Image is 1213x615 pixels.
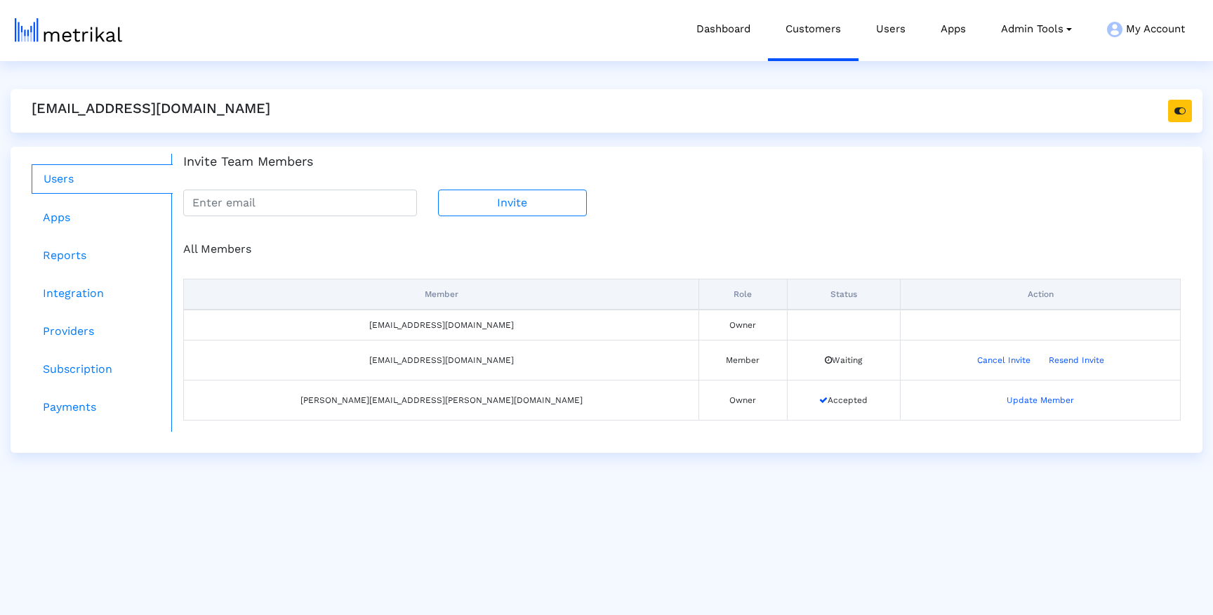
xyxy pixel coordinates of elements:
td: Owner [699,310,787,340]
a: Payments [32,393,173,421]
h5: [EMAIL_ADDRESS][DOMAIN_NAME] [32,100,270,117]
th: Member [184,279,699,310]
td: [PERSON_NAME][EMAIL_ADDRESS][PERSON_NAME][DOMAIN_NAME] [184,380,699,420]
button: Update Member [997,389,1083,411]
a: Users [32,164,173,194]
a: Apps [32,204,173,232]
th: Role [699,279,787,310]
img: my-account-menu-icon.png [1107,22,1122,37]
td: Accepted [787,380,901,420]
a: Subscription [32,355,173,383]
button: Resend Invite [1040,349,1113,371]
td: Member [699,340,787,380]
h4: Invite Team Members [183,154,1181,169]
th: Action [901,279,1181,310]
button: Invite [438,190,587,216]
td: [EMAIL_ADDRESS][DOMAIN_NAME] [184,340,699,380]
th: Status [787,279,901,310]
td: [EMAIL_ADDRESS][DOMAIN_NAME] [184,310,699,340]
span: All Members [183,242,251,256]
button: Cancel Invite [968,349,1040,371]
a: Integration [32,279,173,307]
img: metrical-logo-light.png [15,18,122,42]
td: Waiting [787,340,901,380]
input: Enter email [183,190,417,216]
a: Providers [32,317,173,345]
td: Owner [699,380,787,420]
a: Reports [32,242,173,270]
